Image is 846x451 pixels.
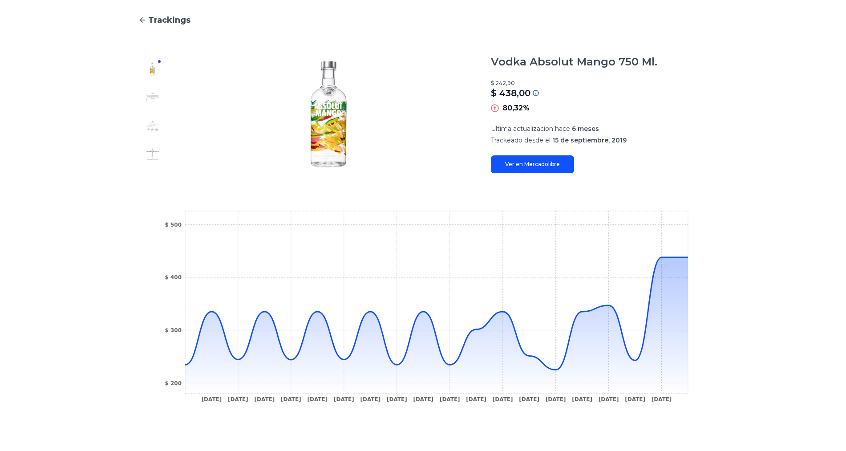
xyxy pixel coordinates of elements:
[165,222,182,228] tspan: $ 500
[466,396,486,402] tspan: [DATE]
[228,396,248,402] tspan: [DATE]
[146,147,160,162] img: Vodka Absolut Mango 750 Ml.
[138,14,708,26] a: Trackings
[572,396,592,402] tspan: [DATE]
[439,396,460,402] tspan: [DATE]
[413,396,433,402] tspan: [DATE]
[254,396,275,402] tspan: [DATE]
[307,396,328,402] tspan: [DATE]
[165,380,182,386] tspan: $ 200
[519,396,539,402] tspan: [DATE]
[146,62,160,76] img: Vodka Absolut Mango 750 Ml.
[491,55,657,69] h1: Vodka Absolut Mango 750 Ml.
[281,396,301,402] tspan: [DATE]
[491,87,530,99] p: $ 438,00
[491,155,574,173] a: Ver en Mercadolibre
[598,396,619,402] tspan: [DATE]
[185,55,473,173] img: Vodka Absolut Mango 750 Ml.
[146,90,160,105] img: Vodka Absolut Mango 750 Ml.
[334,396,354,402] tspan: [DATE]
[572,125,599,133] span: 6 meses
[552,136,627,144] span: 15 de septiembre, 2019
[492,396,513,402] tspan: [DATE]
[201,396,222,402] tspan: [DATE]
[386,396,407,402] tspan: [DATE]
[545,396,566,402] tspan: [DATE]
[146,119,160,133] img: Vodka Absolut Mango 750 Ml.
[502,103,530,114] p: 80,32%
[491,80,708,87] p: $ 242,90
[491,125,570,133] span: Ultima actualizacion hace
[165,274,182,280] tspan: $ 400
[148,14,190,26] span: Trackings
[651,396,672,402] tspan: [DATE]
[625,396,645,402] tspan: [DATE]
[165,327,182,333] tspan: $ 300
[360,396,380,402] tspan: [DATE]
[491,136,551,144] span: Trackeado desde el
